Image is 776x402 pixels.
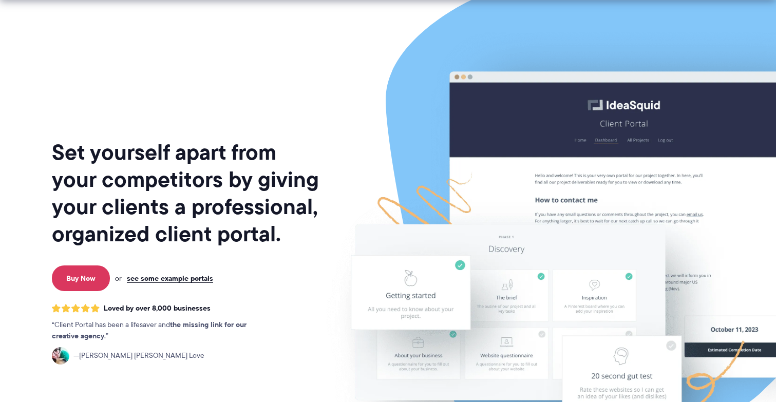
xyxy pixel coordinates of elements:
[52,319,268,342] p: Client Portal has been a lifesaver and .
[73,350,204,361] span: [PERSON_NAME] [PERSON_NAME] Love
[52,319,247,341] strong: the missing link for our creative agency
[52,139,321,247] h1: Set yourself apart from your competitors by giving your clients a professional, organized client ...
[104,304,211,313] span: Loved by over 8,000 businesses
[127,274,213,283] a: see some example portals
[115,274,122,283] span: or
[52,265,110,291] a: Buy Now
